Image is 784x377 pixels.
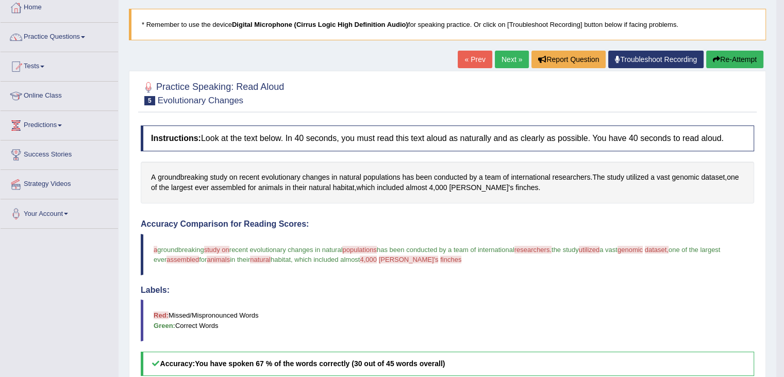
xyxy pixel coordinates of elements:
[363,172,401,183] span: Click to see word definition
[495,51,529,68] a: Next »
[440,256,461,263] span: finches
[250,256,271,263] span: natural
[199,256,207,263] span: for
[151,134,201,143] b: Instructions:
[294,256,360,263] span: which included almost
[291,256,293,263] span: ,
[1,170,118,196] a: Strategy Videos
[599,246,618,254] span: a vast
[144,96,155,105] span: 5
[151,182,157,193] span: Click to see word definition
[1,52,118,78] a: Tests
[207,256,230,263] span: animals
[552,172,590,183] span: Click to see word definition
[141,352,754,376] h5: Accuracy:
[154,322,175,329] b: Green:
[302,172,329,183] span: Click to see word definition
[360,256,377,263] span: 4,000
[435,182,447,193] span: Click to see word definition
[607,172,624,183] span: Click to see word definition
[672,172,699,183] span: Click to see word definition
[239,172,259,183] span: Click to see word definition
[229,246,343,254] span: recent evolutionary changes in natural
[434,172,468,183] span: Click to see word definition
[195,182,209,193] span: Click to see word definition
[248,182,256,193] span: Click to see word definition
[503,172,509,183] span: Click to see word definition
[429,182,433,193] span: Click to see word definition
[1,140,118,166] a: Success Stories
[1,111,118,137] a: Predictions
[1,199,118,225] a: Your Account
[229,172,238,183] span: Click to see word definition
[261,172,301,183] span: Click to see word definition
[151,172,156,183] span: Click to see word definition
[357,182,375,193] span: Click to see word definition
[157,246,204,254] span: groundbreaking
[402,172,414,183] span: Click to see word definition
[141,219,754,229] h4: Accuracy Comparison for Reading Scores:
[230,256,250,263] span: in their
[515,182,538,193] span: Click to see word definition
[1,82,118,107] a: Online Class
[657,172,670,183] span: Click to see word definition
[210,172,227,183] span: Click to see word definition
[727,172,739,183] span: Click to see word definition
[531,51,606,68] button: Report Question
[141,162,754,203] div: . , , , .
[379,256,439,263] span: [PERSON_NAME]'s
[141,80,284,105] h2: Practice Speaking: Read Aloud
[608,51,704,68] a: Troubleshoot Recording
[1,23,118,49] a: Practice Questions
[129,9,766,40] blockquote: * Remember to use the device for speaking practice. Or click on [Troubleshoot Recording] button b...
[195,359,445,368] b: You have spoken 67 % of the words correctly (30 out of 45 words overall)
[141,300,754,341] blockquote: Missed/Mispronounced Words Correct Words
[204,246,229,254] span: study on
[154,246,157,254] span: a
[258,182,283,193] span: Click to see word definition
[592,172,605,183] span: Click to see word definition
[626,172,649,183] span: Click to see word definition
[511,172,550,183] span: Click to see word definition
[479,172,483,183] span: Click to see word definition
[449,182,513,193] span: Click to see word definition
[377,182,404,193] span: Click to see word definition
[285,182,291,193] span: Click to see word definition
[158,96,243,105] small: Evolutionary Changes
[514,246,552,254] span: researchers.
[650,172,655,183] span: Click to see word definition
[706,51,763,68] button: Re-Attempt
[166,256,199,263] span: assembled
[333,182,355,193] span: Click to see word definition
[232,21,408,28] b: Digital Microphone (Cirrus Logic High Definition Audio)
[552,246,579,254] span: the study
[141,125,754,151] h4: Look at the text below. In 40 seconds, you must read this text aloud as naturally and as clearly ...
[342,246,377,254] span: populations
[331,172,337,183] span: Click to see word definition
[154,311,169,319] b: Red:
[377,246,514,254] span: has been conducted by a team of international
[159,182,169,193] span: Click to see word definition
[618,246,643,254] span: genomic
[158,172,208,183] span: Click to see word definition
[309,182,331,193] span: Click to see word definition
[154,246,722,263] span: one of the largest ever
[211,182,246,193] span: Click to see word definition
[339,172,361,183] span: Click to see word definition
[271,256,291,263] span: habitat
[141,286,754,295] h4: Labels:
[458,51,492,68] a: « Prev
[171,182,193,193] span: Click to see word definition
[645,246,669,254] span: dataset,
[293,182,307,193] span: Click to see word definition
[416,172,432,183] span: Click to see word definition
[406,182,427,193] span: Click to see word definition
[469,172,477,183] span: Click to see word definition
[701,172,725,183] span: Click to see word definition
[485,172,501,183] span: Click to see word definition
[579,246,599,254] span: utilized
